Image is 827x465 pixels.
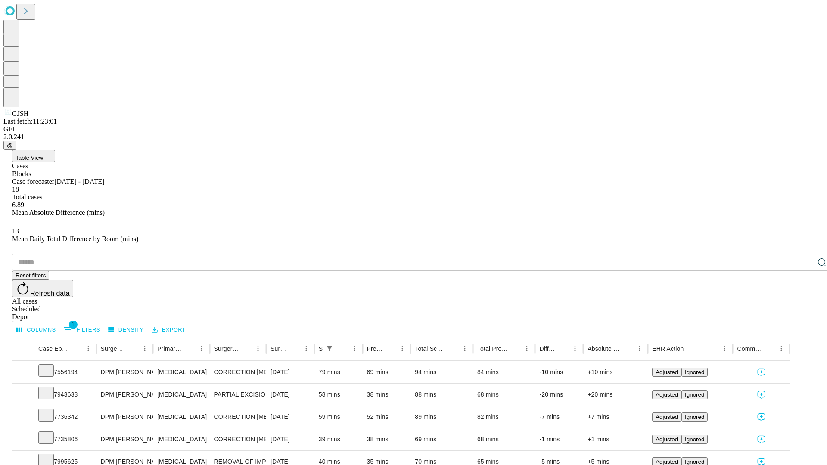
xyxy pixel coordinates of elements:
[69,320,78,329] span: 1
[82,343,94,355] button: Menu
[17,410,30,425] button: Expand
[634,343,646,355] button: Menu
[477,428,531,450] div: 68 mins
[157,428,205,450] div: [MEDICAL_DATA]
[38,384,92,406] div: 7943633
[447,343,459,355] button: Sort
[319,428,358,450] div: 39 mins
[101,406,149,428] div: DPM [PERSON_NAME] [PERSON_NAME]
[685,369,704,375] span: Ignored
[539,406,579,428] div: -7 mins
[477,406,531,428] div: 82 mins
[415,406,469,428] div: 89 mins
[652,412,681,422] button: Adjusted
[557,343,569,355] button: Sort
[477,384,531,406] div: 68 mins
[622,343,634,355] button: Sort
[588,345,621,352] div: Absolute Difference
[384,343,396,355] button: Sort
[38,345,69,352] div: Case Epic Id
[12,280,73,297] button: Refresh data
[718,343,731,355] button: Menu
[681,412,708,422] button: Ignored
[319,361,358,383] div: 79 mins
[681,390,708,399] button: Ignored
[656,414,678,420] span: Adjusted
[157,345,182,352] div: Primary Service
[685,459,704,465] span: Ignored
[367,406,407,428] div: 52 mins
[127,343,139,355] button: Sort
[12,110,28,117] span: GJSH
[270,345,287,352] div: Surgery Date
[214,406,262,428] div: CORRECTION [MEDICAL_DATA]
[3,125,824,133] div: GEI
[521,343,533,355] button: Menu
[288,343,300,355] button: Sort
[367,428,407,450] div: 38 mins
[539,428,579,450] div: -1 mins
[12,193,42,201] span: Total cases
[737,345,762,352] div: Comments
[252,343,264,355] button: Menu
[681,368,708,377] button: Ignored
[415,345,446,352] div: Total Scheduled Duration
[415,361,469,383] div: 94 mins
[459,343,471,355] button: Menu
[157,361,205,383] div: [MEDICAL_DATA]
[17,432,30,447] button: Expand
[775,343,787,355] button: Menu
[12,271,49,280] button: Reset filters
[101,361,149,383] div: DPM [PERSON_NAME] [PERSON_NAME]
[270,384,310,406] div: [DATE]
[12,201,24,208] span: 6.89
[652,345,684,352] div: EHR Action
[12,235,138,242] span: Mean Daily Total Difference by Room (mins)
[477,361,531,383] div: 84 mins
[396,343,408,355] button: Menu
[319,384,358,406] div: 58 mins
[367,361,407,383] div: 69 mins
[214,428,262,450] div: CORRECTION [MEDICAL_DATA]
[569,343,581,355] button: Menu
[319,345,323,352] div: Scheduled In Room Duration
[348,343,361,355] button: Menu
[7,142,13,149] span: @
[656,369,678,375] span: Adjusted
[681,435,708,444] button: Ignored
[106,323,146,337] button: Density
[14,323,58,337] button: Select columns
[70,343,82,355] button: Sort
[539,345,556,352] div: Difference
[3,118,57,125] span: Last fetch: 11:23:01
[214,361,262,383] div: CORRECTION [MEDICAL_DATA], DOUBLE [MEDICAL_DATA]
[588,384,644,406] div: +20 mins
[656,436,678,443] span: Adjusted
[54,178,104,185] span: [DATE] - [DATE]
[652,368,681,377] button: Adjusted
[656,391,678,398] span: Adjusted
[38,361,92,383] div: 7556194
[685,391,704,398] span: Ignored
[157,384,205,406] div: [MEDICAL_DATA]
[588,406,644,428] div: +7 mins
[588,361,644,383] div: +10 mins
[539,384,579,406] div: -20 mins
[3,133,824,141] div: 2.0.241
[30,290,70,297] span: Refresh data
[415,384,469,406] div: 88 mins
[240,343,252,355] button: Sort
[214,345,239,352] div: Surgery Name
[588,428,644,450] div: +1 mins
[12,150,55,162] button: Table View
[62,323,103,337] button: Show filters
[509,343,521,355] button: Sort
[367,345,384,352] div: Predicted In Room Duration
[17,387,30,403] button: Expand
[16,155,43,161] span: Table View
[685,436,704,443] span: Ignored
[477,345,508,352] div: Total Predicted Duration
[101,345,126,352] div: Surgeon Name
[3,141,16,150] button: @
[415,428,469,450] div: 69 mins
